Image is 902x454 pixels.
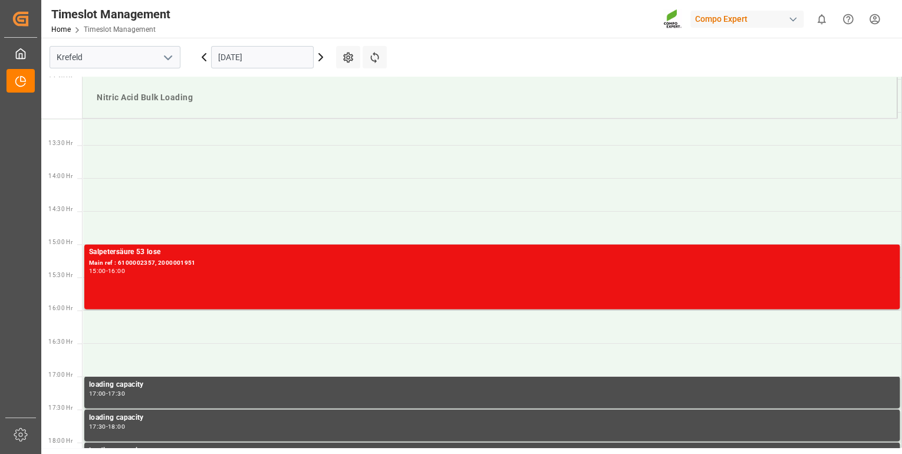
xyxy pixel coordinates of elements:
span: 17:00 Hr [48,371,73,377]
img: Screenshot%202023-09-29%20at%2010.02.21.png_1712312052.png [663,9,682,29]
div: - [106,423,108,429]
button: Compo Expert [690,8,808,30]
span: 15:00 Hr [48,239,73,245]
div: Main ref : 6100002357, 2000001951 [89,258,895,268]
div: 17:30 [89,423,106,429]
div: loading capacity [89,412,895,423]
button: Help Center [835,6,861,32]
div: Compo Expert [690,11,804,28]
button: show 0 new notifications [808,6,835,32]
div: loading capacity [89,379,895,390]
input: Type to search/select [50,46,180,68]
a: Home [51,25,71,34]
input: DD.MM.YYYY [211,46,314,68]
span: 14:30 Hr [48,206,73,212]
div: Nitric Acid Bulk Loading [92,87,887,108]
div: - [106,390,108,396]
span: 14:00 Hr [48,173,73,179]
div: Timeslot Management [51,5,170,23]
span: 13:30 Hr [48,140,73,146]
button: open menu [159,48,176,67]
div: 15:00 [89,268,106,274]
div: 17:00 [89,390,106,396]
div: - [106,268,108,274]
span: 15:30 Hr [48,272,73,278]
div: Salpetersäure 53 lose [89,246,895,258]
span: 18:00 Hr [48,437,73,443]
div: 17:30 [108,390,125,396]
span: 17:30 Hr [48,404,73,410]
span: 16:30 Hr [48,338,73,344]
div: 18:00 [108,423,125,429]
span: 16:00 Hr [48,305,73,311]
div: 16:00 [108,268,125,274]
